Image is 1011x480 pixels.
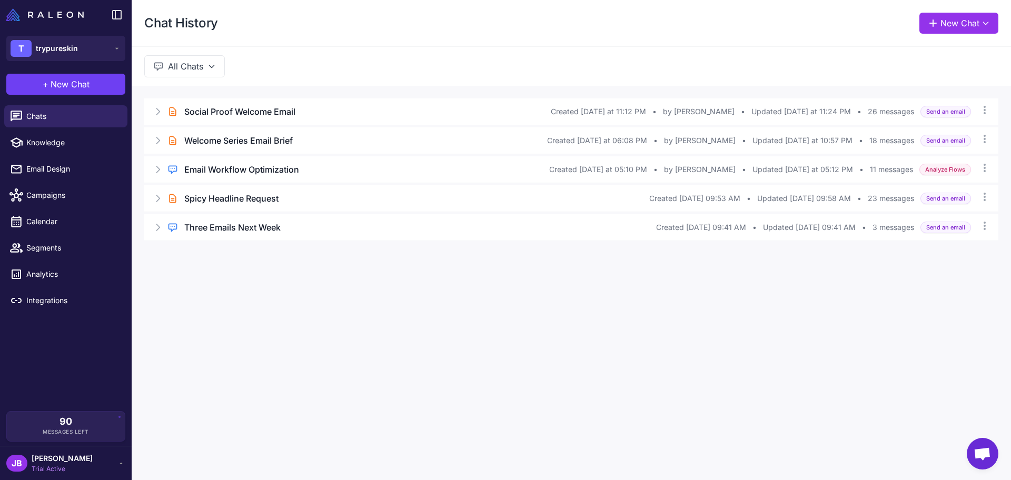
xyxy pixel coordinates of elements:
[919,164,971,176] span: Analyze Flows
[664,164,736,175] span: by [PERSON_NAME]
[663,106,735,117] span: by [PERSON_NAME]
[4,237,127,259] a: Segments
[6,455,27,472] div: JB
[742,135,746,146] span: •
[920,193,971,205] span: Send an email
[6,36,125,61] button: Ttrypureskin
[664,135,736,146] span: by [PERSON_NAME]
[26,189,119,201] span: Campaigns
[26,295,119,306] span: Integrations
[26,216,119,227] span: Calendar
[919,13,998,34] button: New Chat
[51,78,90,91] span: New Chat
[862,222,866,233] span: •
[184,134,293,147] h3: Welcome Series Email Brief
[751,106,851,117] span: Updated [DATE] at 11:24 PM
[551,106,646,117] span: Created [DATE] at 11:12 PM
[873,222,914,233] span: 3 messages
[4,158,127,180] a: Email Design
[857,106,861,117] span: •
[60,417,72,426] span: 90
[6,74,125,95] button: +New Chat
[868,106,914,117] span: 26 messages
[869,135,914,146] span: 18 messages
[4,105,127,127] a: Chats
[184,221,281,234] h3: Three Emails Next Week
[742,164,746,175] span: •
[6,8,88,21] a: Raleon Logo
[26,242,119,254] span: Segments
[4,263,127,285] a: Analytics
[144,55,225,77] button: All Chats
[752,164,853,175] span: Updated [DATE] at 05:12 PM
[11,40,32,57] div: T
[868,193,914,204] span: 23 messages
[763,222,856,233] span: Updated [DATE] 09:41 AM
[26,111,119,122] span: Chats
[757,193,851,204] span: Updated [DATE] 09:58 AM
[859,135,863,146] span: •
[547,135,647,146] span: Created [DATE] at 06:08 PM
[752,222,757,233] span: •
[32,453,93,464] span: [PERSON_NAME]
[752,135,853,146] span: Updated [DATE] at 10:57 PM
[144,15,218,32] h1: Chat History
[967,438,998,469] div: Open chat
[4,289,127,312] a: Integrations
[656,222,746,233] span: Created [DATE] 09:41 AM
[4,184,127,206] a: Campaigns
[184,105,295,118] h3: Social Proof Welcome Email
[36,43,78,54] span: trypureskin
[43,78,48,91] span: +
[26,163,119,175] span: Email Design
[184,163,299,176] h3: Email Workflow Optimization
[741,106,745,117] span: •
[920,106,971,118] span: Send an email
[652,106,657,117] span: •
[26,137,119,148] span: Knowledge
[184,192,279,205] h3: Spicy Headline Request
[747,193,751,204] span: •
[920,222,971,234] span: Send an email
[26,268,119,280] span: Analytics
[857,193,861,204] span: •
[549,164,647,175] span: Created [DATE] at 05:10 PM
[32,464,93,474] span: Trial Active
[859,164,864,175] span: •
[870,164,913,175] span: 11 messages
[4,132,127,154] a: Knowledge
[43,428,89,436] span: Messages Left
[653,164,658,175] span: •
[649,193,740,204] span: Created [DATE] 09:53 AM
[4,211,127,233] a: Calendar
[920,135,971,147] span: Send an email
[6,8,84,21] img: Raleon Logo
[653,135,658,146] span: •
